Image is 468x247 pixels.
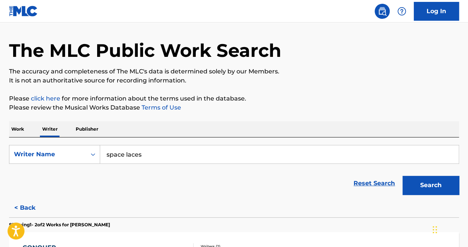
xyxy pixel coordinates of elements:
[9,103,459,112] p: Please review the Musical Works Database
[14,150,82,159] div: Writer Name
[9,94,459,103] p: Please for more information about the terms used in the database.
[350,175,399,192] a: Reset Search
[9,145,459,198] form: Search Form
[433,218,437,241] div: Drag
[9,121,26,137] p: Work
[9,198,54,217] button: < Back
[9,221,110,228] p: Showing 1 - 2 of 2 Works for [PERSON_NAME]
[9,6,38,17] img: MLC Logo
[140,104,181,111] a: Terms of Use
[394,4,409,19] div: Help
[430,211,468,247] iframe: Chat Widget
[378,7,387,16] img: search
[31,95,60,102] a: click here
[9,67,459,76] p: The accuracy and completeness of The MLC's data is determined solely by our Members.
[402,176,459,195] button: Search
[375,4,390,19] a: Public Search
[9,39,281,62] h1: The MLC Public Work Search
[397,7,406,16] img: help
[73,121,101,137] p: Publisher
[414,2,459,21] a: Log In
[40,121,60,137] p: Writer
[9,76,459,85] p: It is not an authoritative source for recording information.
